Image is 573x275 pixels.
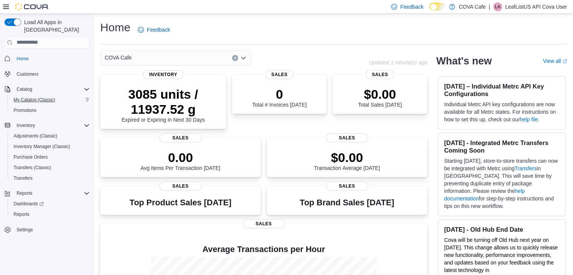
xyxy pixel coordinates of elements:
[11,210,32,219] a: Reports
[11,106,90,115] span: Promotions
[495,2,500,11] span: LA
[8,152,93,162] button: Purchase Orders
[14,225,90,234] span: Settings
[8,131,93,141] button: Adjustments (Classic)
[14,175,32,181] span: Transfers
[14,165,51,171] span: Transfers (Classic)
[14,107,37,113] span: Promotions
[8,199,93,209] a: Dashboards
[444,139,559,154] h3: [DATE] - Integrated Metrc Transfers Coming Soon
[106,245,421,254] h4: Average Transactions per Hour
[11,163,54,172] a: Transfers (Classic)
[358,87,402,108] div: Total Sales [DATE]
[358,87,402,102] p: $0.00
[17,56,29,62] span: Home
[11,142,90,151] span: Inventory Manager (Classic)
[11,106,40,115] a: Promotions
[130,198,231,207] h3: Top Product Sales [DATE]
[11,131,90,141] span: Adjustments (Classic)
[11,142,73,151] a: Inventory Manager (Classic)
[8,209,93,220] button: Reports
[243,219,285,228] span: Sales
[2,188,93,199] button: Reports
[11,163,90,172] span: Transfers (Classic)
[11,95,90,104] span: My Catalog (Classic)
[11,210,90,219] span: Reports
[2,84,93,95] button: Catalog
[14,70,41,79] a: Customers
[400,3,423,11] span: Feedback
[21,18,90,34] span: Load All Apps in [GEOGRAPHIC_DATA]
[11,95,58,104] a: My Catalog (Classic)
[11,131,60,141] a: Adjustments (Classic)
[543,58,567,64] a: View allExternal link
[14,189,90,198] span: Reports
[369,60,427,66] p: Updated 1 minute(s) ago
[14,225,36,234] a: Settings
[459,2,486,11] p: COVA Cafe
[8,105,93,116] button: Promotions
[100,20,130,35] h1: Home
[232,55,238,61] button: Clear input
[17,122,35,128] span: Inventory
[444,157,559,210] p: Starting [DATE], store-to-store transfers can now be integrated with Metrc using in [GEOGRAPHIC_D...
[11,153,51,162] a: Purchase Orders
[106,87,220,123] div: Expired or Expiring in Next 30 Days
[14,121,38,130] button: Inventory
[141,150,220,171] div: Avg Items Per Transaction [DATE]
[2,120,93,131] button: Inventory
[17,71,38,77] span: Customers
[5,50,90,255] nav: Complex example
[429,3,445,11] input: Dark Mode
[159,133,202,142] span: Sales
[14,144,70,150] span: Inventory Manager (Classic)
[11,153,90,162] span: Purchase Orders
[14,97,55,103] span: My Catalog (Classic)
[14,85,90,94] span: Catalog
[15,3,49,11] img: Cova
[14,211,29,217] span: Reports
[11,174,90,183] span: Transfers
[326,182,368,191] span: Sales
[493,2,502,11] div: LeafListUS API Cova User
[252,87,306,108] div: Total # Invoices [DATE]
[489,2,490,11] p: |
[265,70,293,79] span: Sales
[2,53,93,64] button: Home
[14,121,90,130] span: Inventory
[14,85,35,94] button: Catalog
[240,55,246,61] button: Open list of options
[159,182,202,191] span: Sales
[14,189,35,198] button: Reports
[14,133,57,139] span: Adjustments (Classic)
[252,87,306,102] p: 0
[17,227,33,233] span: Settings
[8,162,93,173] button: Transfers (Classic)
[14,154,48,160] span: Purchase Orders
[314,150,380,171] div: Transaction Average [DATE]
[141,150,220,165] p: 0.00
[14,54,90,63] span: Home
[444,226,559,233] h3: [DATE] - Old Hub End Date
[11,199,47,208] a: Dashboards
[2,224,93,235] button: Settings
[14,69,90,79] span: Customers
[11,199,90,208] span: Dashboards
[143,70,183,79] span: Inventory
[8,141,93,152] button: Inventory Manager (Classic)
[106,87,220,117] p: 3085 units / 11937.52 g
[14,54,32,63] a: Home
[314,150,380,165] p: $0.00
[505,2,567,11] p: LeafListUS API Cova User
[300,198,394,207] h3: Top Brand Sales [DATE]
[326,133,368,142] span: Sales
[366,70,394,79] span: Sales
[147,26,170,34] span: Feedback
[8,173,93,183] button: Transfers
[562,59,567,64] svg: External link
[444,82,559,98] h3: [DATE] – Individual Metrc API Key Configurations
[444,188,525,202] a: help documentation
[8,95,93,105] button: My Catalog (Classic)
[436,55,492,67] h2: What's new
